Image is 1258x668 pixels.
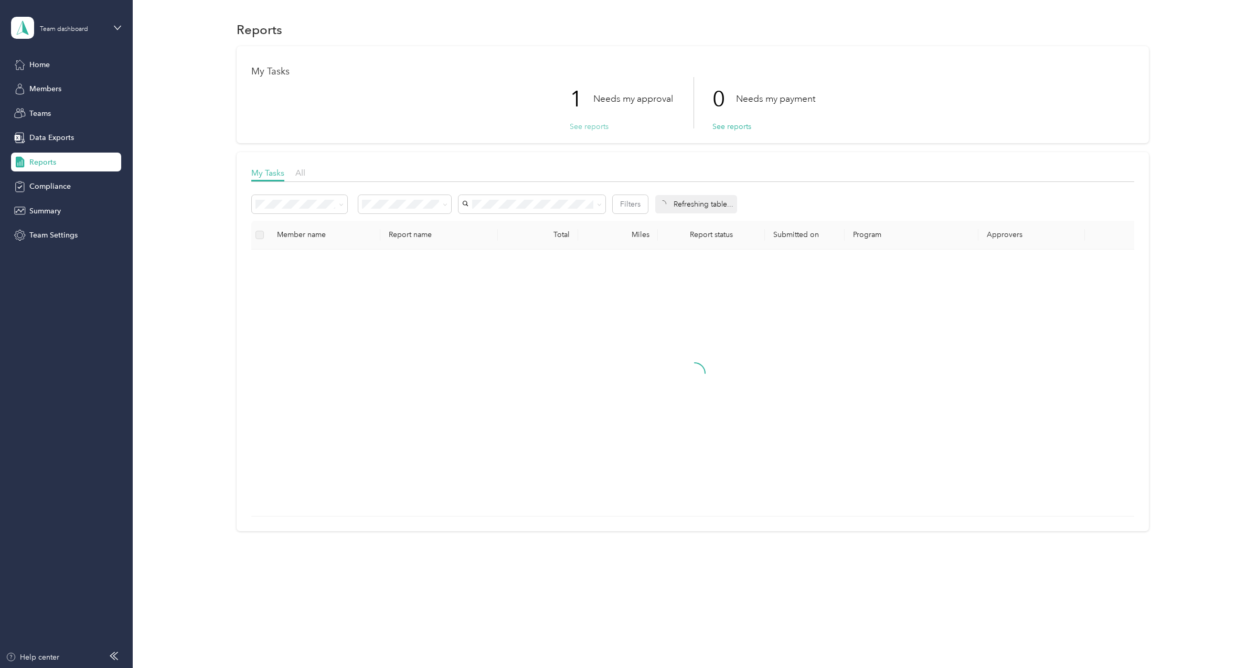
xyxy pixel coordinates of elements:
[570,77,593,121] p: 1
[40,26,88,33] div: Team dashboard
[29,59,50,70] span: Home
[277,230,372,239] div: Member name
[29,83,61,94] span: Members
[295,168,305,178] span: All
[237,24,282,35] h1: Reports
[736,92,815,105] p: Needs my payment
[613,195,648,213] button: Filters
[29,108,51,119] span: Teams
[712,77,736,121] p: 0
[251,66,1134,77] h1: My Tasks
[29,132,74,143] span: Data Exports
[978,221,1085,250] th: Approvers
[712,121,751,132] button: See reports
[845,221,978,250] th: Program
[1199,609,1258,668] iframe: Everlance-gr Chat Button Frame
[29,181,71,192] span: Compliance
[251,168,284,178] span: My Tasks
[570,121,609,132] button: See reports
[765,221,845,250] th: Submitted on
[269,221,381,250] th: Member name
[29,206,61,217] span: Summary
[380,221,498,250] th: Report name
[666,230,756,239] span: Report status
[655,195,737,213] div: Refreshing table...
[593,92,673,105] p: Needs my approval
[506,230,570,239] div: Total
[29,230,78,241] span: Team Settings
[29,157,56,168] span: Reports
[587,230,650,239] div: Miles
[6,652,59,663] button: Help center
